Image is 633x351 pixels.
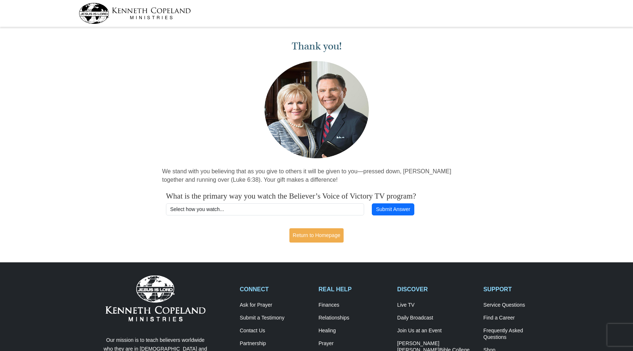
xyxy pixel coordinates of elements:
a: Prayer [318,340,389,347]
h4: What is the primary way you watch the Believer’s Voice of Victory TV program? [166,192,467,201]
a: Daily Broadcast [397,315,475,321]
h2: SUPPORT [484,286,555,293]
a: Finances [318,302,389,308]
a: Healing [318,328,389,334]
a: Service Questions [484,302,555,308]
a: Submit a Testimony [240,315,311,321]
h2: REAL HELP [318,286,389,293]
img: kcm-header-logo.svg [79,3,191,24]
h2: DISCOVER [397,286,475,293]
h2: CONNECT [240,286,311,293]
a: Partnership [240,340,311,347]
a: Return to Homepage [289,228,344,243]
a: Join Us at an Event [397,328,475,334]
button: Submit Answer [372,203,414,216]
a: Live TV [397,302,475,308]
a: Frequently AskedQuestions [484,328,555,341]
a: Contact Us [240,328,311,334]
img: Kenneth and Gloria [263,59,371,160]
p: We stand with you believing that as you give to others it will be given to you—pressed down, [PER... [162,167,471,184]
a: Find a Career [484,315,555,321]
a: Ask for Prayer [240,302,311,308]
h1: Thank you! [162,40,471,52]
a: Relationships [318,315,389,321]
img: Kenneth Copeland Ministries [105,276,206,321]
